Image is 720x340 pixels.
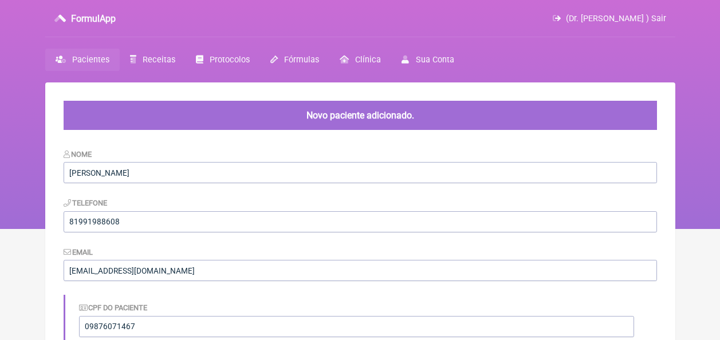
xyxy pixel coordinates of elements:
[72,55,109,65] span: Pacientes
[210,55,250,65] span: Protocolos
[566,14,666,23] span: (Dr. [PERSON_NAME] ) Sair
[64,211,657,232] input: 21 9124 2137
[120,49,186,71] a: Receitas
[79,303,148,312] label: CPF do Paciente
[355,55,381,65] span: Clínica
[64,199,108,207] label: Telefone
[391,49,464,71] a: Sua Conta
[329,49,391,71] a: Clínica
[186,49,260,71] a: Protocolos
[64,150,92,159] label: Nome
[143,55,175,65] span: Receitas
[416,55,454,65] span: Sua Conta
[64,260,657,281] input: paciente@email.com
[64,248,93,256] label: Email
[284,55,319,65] span: Fórmulas
[79,316,634,337] input: Identificação do Paciente
[64,162,657,183] input: Nome do Paciente
[64,101,657,130] div: Novo paciente adicionado.
[260,49,329,71] a: Fórmulas
[553,14,666,23] a: (Dr. [PERSON_NAME] ) Sair
[45,49,120,71] a: Pacientes
[71,13,116,24] h3: FormulApp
